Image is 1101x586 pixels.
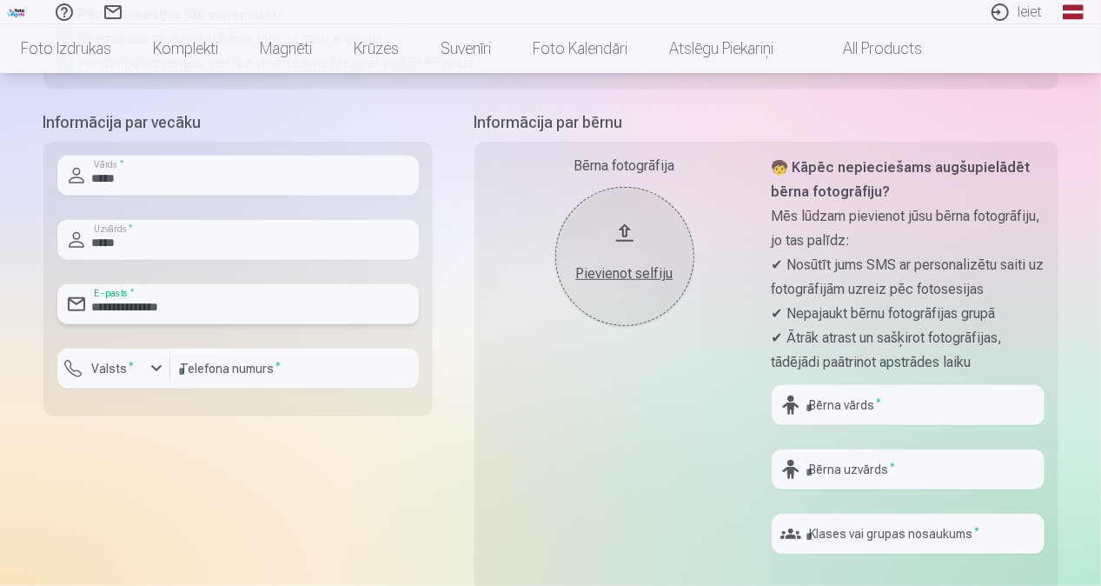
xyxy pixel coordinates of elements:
[573,263,677,284] div: Pievienot selfiju
[772,204,1045,253] p: Mēs lūdzam pievienot jūsu bērna fotogrāfiju, jo tas palīdz:
[648,24,794,73] a: Atslēgu piekariņi
[43,110,433,135] h5: Informācija par vecāku
[488,156,761,176] div: Bērna fotogrāfija
[420,24,512,73] a: Suvenīri
[239,24,333,73] a: Magnēti
[85,360,142,377] label: Valsts
[132,24,239,73] a: Komplekti
[772,159,1031,200] strong: 🧒 Kāpēc nepieciešams augšupielādēt bērna fotogrāfiju?
[333,24,420,73] a: Krūzes
[7,7,26,17] img: /fa1
[772,326,1045,375] p: ✔ Ātrāk atrast un sašķirot fotogrāfijas, tādējādi paātrinot apstrādes laiku
[474,110,1058,135] h5: Informācija par bērnu
[794,24,943,73] a: All products
[555,187,694,326] button: Pievienot selfiju
[772,253,1045,302] p: ✔ Nosūtīt jums SMS ar personalizētu saiti uz fotogrāfijām uzreiz pēc fotosesijas
[57,349,170,389] button: Valsts*
[512,24,648,73] a: Foto kalendāri
[772,302,1045,326] p: ✔ Nepajaukt bērnu fotogrāfijas grupā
